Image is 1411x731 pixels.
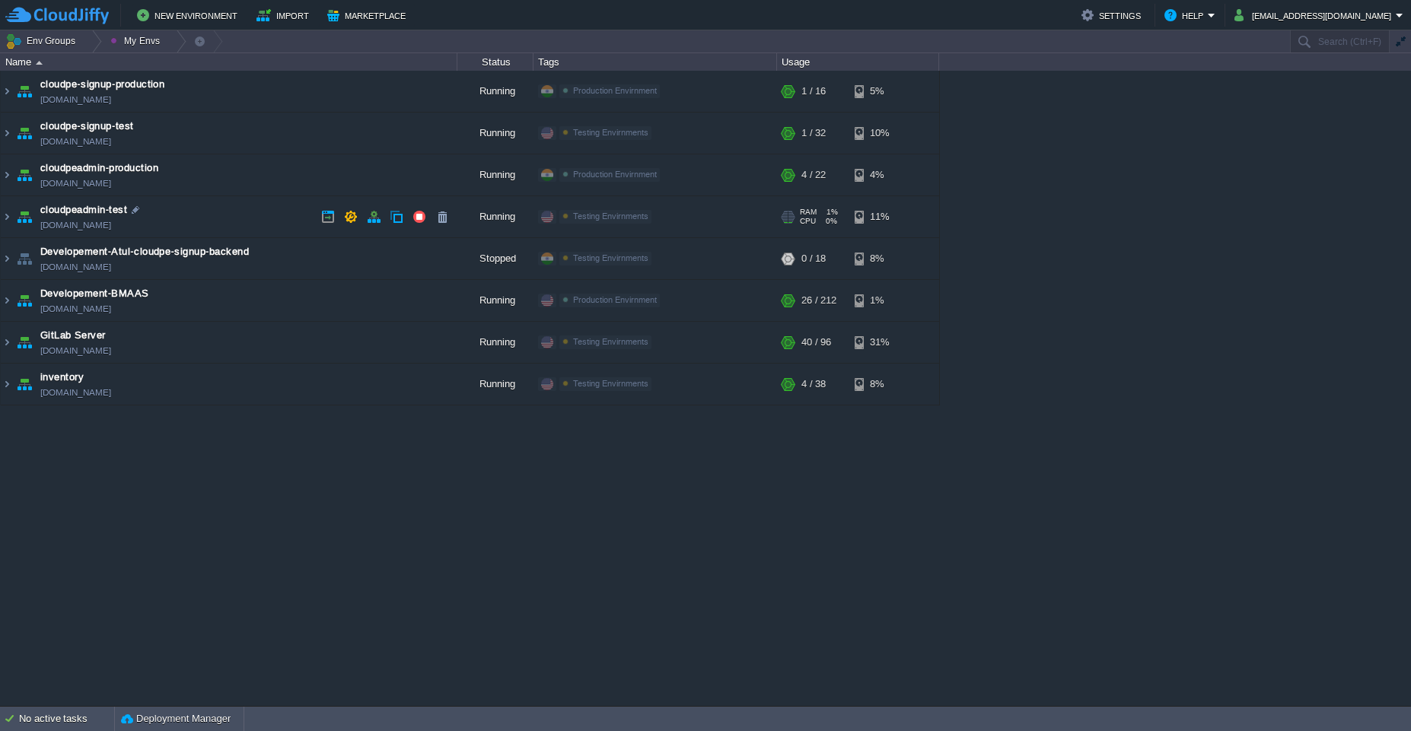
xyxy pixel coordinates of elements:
[457,364,534,405] div: Running
[457,113,534,154] div: Running
[801,113,826,154] div: 1 / 32
[40,370,84,385] a: inventory
[573,86,657,95] span: Production Envirnment
[573,170,657,179] span: Production Envirnment
[1,113,13,154] img: AMDAwAAAACH5BAEAAAAALAAAAAABAAEAAAICRAEAOw==
[40,286,149,301] a: Developement-BMAAS
[457,322,534,363] div: Running
[458,53,533,71] div: Status
[5,6,109,25] img: CloudJiffy
[14,364,35,405] img: AMDAwAAAACH5BAEAAAAALAAAAAABAAEAAAICRAEAOw==
[800,217,816,226] span: CPU
[457,71,534,112] div: Running
[573,295,657,304] span: Production Envirnment
[457,196,534,237] div: Running
[1,280,13,321] img: AMDAwAAAACH5BAEAAAAALAAAAAABAAEAAAICRAEAOw==
[1234,6,1396,24] button: [EMAIL_ADDRESS][DOMAIN_NAME]
[40,328,106,343] a: GitLab Server
[1,238,13,279] img: AMDAwAAAACH5BAEAAAAALAAAAAABAAEAAAICRAEAOw==
[40,202,127,218] a: cloudpeadmin-test
[327,6,410,24] button: Marketplace
[457,238,534,279] div: Stopped
[40,259,111,275] a: [DOMAIN_NAME]
[801,280,836,321] div: 26 / 212
[801,238,826,279] div: 0 / 18
[573,128,648,137] span: Testing Envirnments
[1081,6,1145,24] button: Settings
[137,6,242,24] button: New Environment
[40,161,158,176] a: cloudpeadmin-production
[822,217,837,226] span: 0%
[855,280,904,321] div: 1%
[855,238,904,279] div: 8%
[801,154,826,195] div: 4 / 22
[40,119,134,134] a: cloudpe-signup-test
[40,301,111,316] a: [DOMAIN_NAME]
[573,337,648,346] span: Testing Envirnments
[823,208,838,217] span: 1%
[14,113,35,154] img: AMDAwAAAACH5BAEAAAAALAAAAAABAAEAAAICRAEAOw==
[40,385,111,400] a: [DOMAIN_NAME]
[40,244,249,259] a: Developement-Atul-cloudpe-signup-backend
[1164,6,1208,24] button: Help
[1,364,13,405] img: AMDAwAAAACH5BAEAAAAALAAAAAABAAEAAAICRAEAOw==
[573,379,648,388] span: Testing Envirnments
[800,208,817,217] span: RAM
[801,322,831,363] div: 40 / 96
[14,280,35,321] img: AMDAwAAAACH5BAEAAAAALAAAAAABAAEAAAICRAEAOw==
[855,196,904,237] div: 11%
[1,322,13,363] img: AMDAwAAAACH5BAEAAAAALAAAAAABAAEAAAICRAEAOw==
[855,364,904,405] div: 8%
[121,711,231,726] button: Deployment Manager
[19,707,114,731] div: No active tasks
[256,6,314,24] button: Import
[5,30,81,52] button: Env Groups
[14,196,35,237] img: AMDAwAAAACH5BAEAAAAALAAAAAABAAEAAAICRAEAOw==
[457,280,534,321] div: Running
[801,364,826,405] div: 4 / 38
[855,322,904,363] div: 31%
[40,77,164,92] a: cloudpe-signup-production
[40,176,111,191] a: [DOMAIN_NAME]
[1,196,13,237] img: AMDAwAAAACH5BAEAAAAALAAAAAABAAEAAAICRAEAOw==
[36,61,43,65] img: AMDAwAAAACH5BAEAAAAALAAAAAABAAEAAAICRAEAOw==
[457,154,534,195] div: Running
[14,322,35,363] img: AMDAwAAAACH5BAEAAAAALAAAAAABAAEAAAICRAEAOw==
[1347,670,1396,716] iframe: chat widget
[1,154,13,195] img: AMDAwAAAACH5BAEAAAAALAAAAAABAAEAAAICRAEAOw==
[14,238,35,279] img: AMDAwAAAACH5BAEAAAAALAAAAAABAAEAAAICRAEAOw==
[40,92,111,107] a: [DOMAIN_NAME]
[573,253,648,262] span: Testing Envirnments
[855,71,904,112] div: 5%
[40,218,111,233] a: [DOMAIN_NAME]
[855,154,904,195] div: 4%
[40,134,111,149] a: [DOMAIN_NAME]
[801,71,826,112] div: 1 / 16
[40,343,111,358] a: [DOMAIN_NAME]
[573,211,648,221] span: Testing Envirnments
[534,53,776,71] div: Tags
[14,71,35,112] img: AMDAwAAAACH5BAEAAAAALAAAAAABAAEAAAICRAEAOw==
[14,154,35,195] img: AMDAwAAAACH5BAEAAAAALAAAAAABAAEAAAICRAEAOw==
[855,113,904,154] div: 10%
[1,71,13,112] img: AMDAwAAAACH5BAEAAAAALAAAAAABAAEAAAICRAEAOw==
[110,30,164,52] button: My Envs
[778,53,938,71] div: Usage
[2,53,457,71] div: Name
